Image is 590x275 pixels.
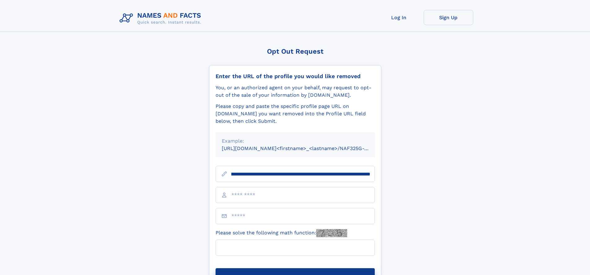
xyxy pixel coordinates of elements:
[216,229,347,237] label: Please solve the following math function:
[117,10,206,27] img: Logo Names and Facts
[374,10,424,25] a: Log In
[216,103,375,125] div: Please copy and paste the specific profile page URL on [DOMAIN_NAME] you want removed into the Pr...
[222,137,369,145] div: Example:
[424,10,473,25] a: Sign Up
[222,145,387,151] small: [URL][DOMAIN_NAME]<firstname>_<lastname>/NAF325G-xxxxxxxx
[216,84,375,99] div: You, or an authorized agent on your behalf, may request to opt-out of the sale of your informatio...
[209,47,381,55] div: Opt Out Request
[216,73,375,80] div: Enter the URL of the profile you would like removed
